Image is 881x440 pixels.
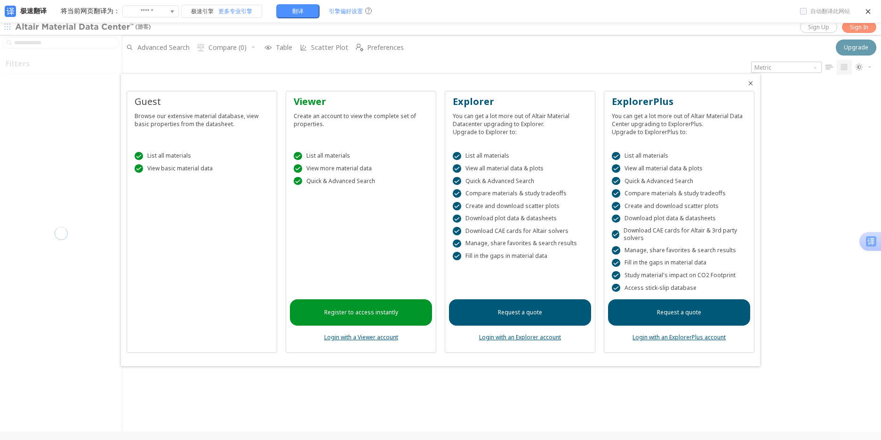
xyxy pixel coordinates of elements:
[612,284,620,292] div: 
[612,215,746,223] div: Download plot data & datasheets
[135,152,143,160] div: 
[294,164,302,173] div: 
[453,240,587,248] div: Manage, share favorites & search results
[612,164,746,173] div: View all material data & plots
[453,202,587,210] div: Create and download scatter plots
[633,333,726,341] a: Login with an ExplorerPlus account
[453,240,461,248] div: 
[135,164,143,173] div: 
[612,230,619,239] div: 
[453,189,587,198] div: Compare materials & study tradeoffs
[294,177,302,185] div: 
[608,299,750,326] a: Request a quote
[612,177,746,185] div: Quick & Advanced Search
[612,246,620,255] div: 
[294,108,428,128] div: Create an account to view the complete set of properties.
[453,95,587,108] div: Explorer
[612,95,746,108] div: ExplorerPlus
[612,202,746,210] div: Create and download scatter plots
[135,108,269,128] div: Browse our extensive material database, view basic properties from the datasheet.
[453,227,461,235] div: 
[612,271,620,280] div: 
[324,333,398,341] a: Login with a Viewer account
[453,227,587,235] div: Download CAE cards for Altair solvers
[612,152,620,160] div: 
[612,189,620,198] div: 
[453,164,587,173] div: View all material data & plots
[453,177,587,185] div: Quick & Advanced Search
[294,95,428,108] div: Viewer
[612,271,746,280] div: Study material's impact on CO2 Footprint
[294,152,302,160] div: 
[453,252,587,260] div: Fill in the gaps in material data
[612,259,746,267] div: Fill in the gaps in material data
[135,152,269,160] div: List all materials
[612,227,746,242] div: Download CAE cards for Altair & 3rd party solvers
[612,177,620,185] div: 
[453,152,587,160] div: List all materials
[135,95,269,108] div: Guest
[135,164,269,173] div: View basic material data
[453,215,587,223] div: Download plot data & datasheets
[294,164,428,173] div: View more material data
[294,152,428,160] div: List all materials
[612,108,746,136] div: You can get a lot more out of Altair Material Data Center upgrading to ExplorerPlus. Upgrade to E...
[453,177,461,185] div: 
[747,80,754,87] button: Close
[449,299,591,326] a: Request a quote
[612,152,746,160] div: List all materials
[612,164,620,173] div: 
[479,333,561,341] a: Login with an Explorer account
[612,189,746,198] div: Compare materials & study tradeoffs
[294,177,428,185] div: Quick & Advanced Search
[612,202,620,210] div: 
[453,252,461,260] div: 
[453,189,461,198] div: 
[612,246,746,255] div: Manage, share favorites & search results
[612,259,620,267] div: 
[453,202,461,210] div: 
[612,284,746,292] div: Access stick-slip database
[453,215,461,223] div: 
[453,152,461,160] div: 
[290,299,432,326] a: Register to access instantly
[453,108,587,136] div: You can get a lot more out of Altair Material Datacenter upgrading to Explorer. Upgrade to Explor...
[453,164,461,173] div: 
[612,215,620,223] div: 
